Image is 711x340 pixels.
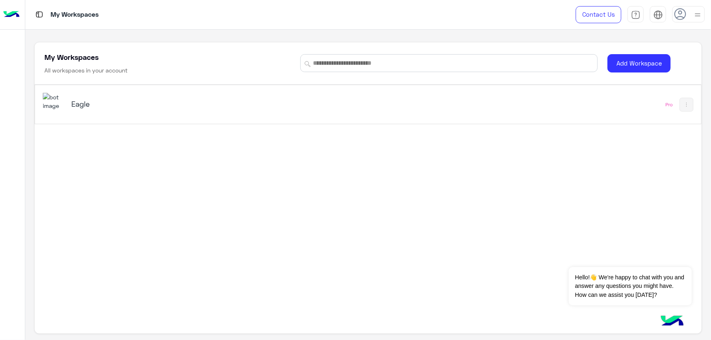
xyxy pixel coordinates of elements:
[654,10,663,20] img: tab
[631,10,641,20] img: tab
[43,93,65,110] img: 713415422032625
[658,307,687,336] img: hulul-logo.png
[627,6,644,23] a: tab
[71,99,306,109] h5: Eagle
[3,6,20,23] img: Logo
[666,101,673,108] div: Pro
[608,54,671,72] button: Add Workspace
[34,9,44,20] img: tab
[693,10,703,20] img: profile
[51,9,99,20] p: My Workspaces
[576,6,621,23] a: Contact Us
[44,52,99,62] h5: My Workspaces
[569,267,691,305] span: Hello!👋 We're happy to chat with you and answer any questions you might have. How can we assist y...
[44,66,128,75] h6: All workspaces in your account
